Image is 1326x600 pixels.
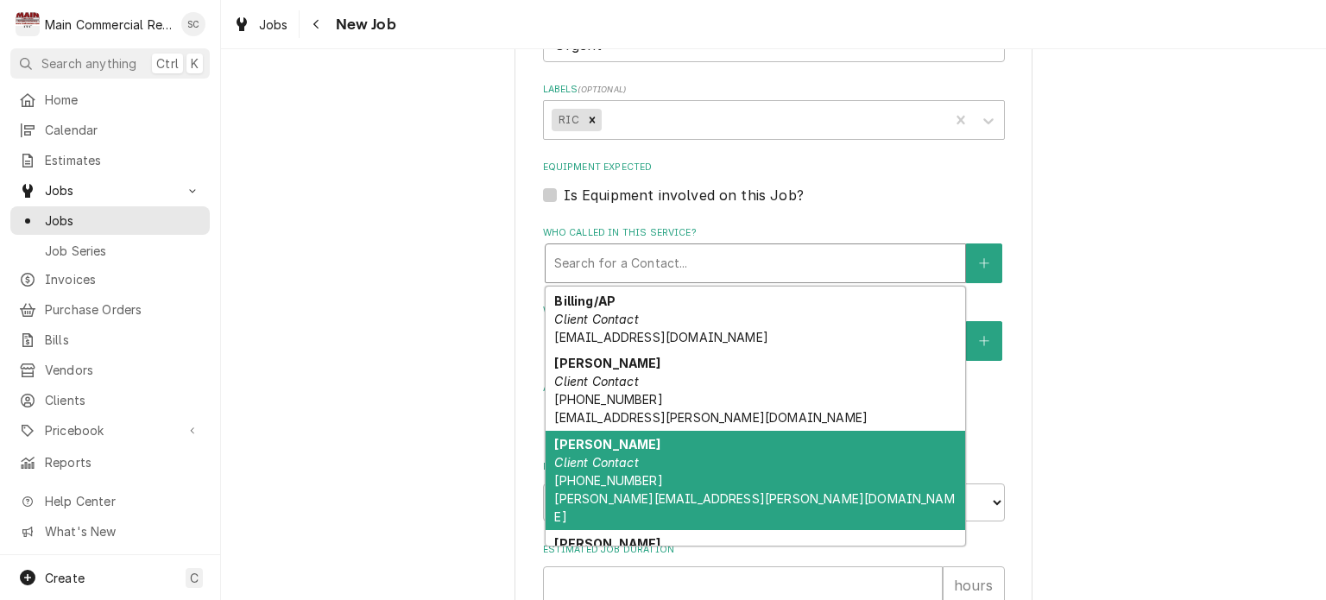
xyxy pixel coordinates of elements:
label: Who called in this service? [543,226,1005,240]
a: Go to Jobs [10,176,210,205]
a: Invoices [10,265,210,294]
a: Jobs [10,206,210,235]
span: Purchase Orders [45,300,201,319]
em: Client Contact [554,455,638,470]
span: Estimates [45,151,201,169]
a: Vendors [10,356,210,384]
span: Home [45,91,201,109]
div: Equipment Expected [543,161,1005,205]
a: Clients [10,386,210,414]
div: Estimated Arrival Time [543,460,1005,521]
span: Clients [45,391,201,409]
strong: [PERSON_NAME] [554,356,660,370]
a: Go to What's New [10,517,210,546]
span: Help Center [45,492,199,510]
button: Create New Contact [966,243,1002,283]
a: Purchase Orders [10,295,210,324]
label: Is Equipment involved on this Job? [564,185,804,205]
div: Who should the tech(s) ask for? [543,304,1005,360]
strong: Billing/AP [554,294,616,308]
a: Reports [10,448,210,477]
span: Create [45,571,85,585]
label: Attachments [543,382,1005,395]
span: New Job [331,13,396,36]
a: Home [10,85,210,114]
div: Who called in this service? [543,226,1005,282]
a: Bills [10,325,210,354]
span: Jobs [45,212,201,230]
em: Client Contact [554,374,638,388]
div: Remove RIC [583,109,602,131]
strong: [PERSON_NAME] [554,437,660,452]
span: Job Series [45,242,201,260]
div: Main Commercial Refrigeration Service [45,16,172,34]
span: C [190,569,199,587]
a: Estimates [10,146,210,174]
label: Estimated Arrival Time [543,460,1005,474]
div: M [16,12,40,36]
label: Equipment Expected [543,161,1005,174]
span: Bills [45,331,201,349]
div: Sharon Campbell's Avatar [181,12,205,36]
span: Vendors [45,361,201,379]
span: Jobs [45,181,175,199]
svg: Create New Contact [979,257,989,269]
div: Attachments [543,382,1005,439]
span: Ctrl [156,54,179,73]
svg: Create New Contact [979,335,989,347]
div: SC [181,12,205,36]
input: Date [543,483,767,521]
span: Search anything [41,54,136,73]
span: [EMAIL_ADDRESS][DOMAIN_NAME] [554,330,767,344]
a: Go to Pricebook [10,416,210,445]
button: Navigate back [303,10,331,38]
div: Labels [543,83,1005,139]
a: Jobs [226,10,295,39]
strong: [PERSON_NAME] [554,536,660,551]
div: Main Commercial Refrigeration Service's Avatar [16,12,40,36]
label: Labels [543,83,1005,97]
span: Calendar [45,121,201,139]
span: Invoices [45,270,201,288]
em: Client Contact [554,312,638,326]
a: Job Series [10,237,210,265]
span: Reports [45,453,201,471]
label: Who should the tech(s) ask for? [543,304,1005,318]
a: Calendar [10,116,210,144]
span: ( optional ) [578,85,626,94]
div: RIC [552,109,582,131]
span: Jobs [259,16,288,34]
label: Estimated Job Duration [543,543,1005,557]
a: Go to Help Center [10,487,210,515]
button: Create New Contact [966,321,1002,361]
button: Search anythingCtrlK [10,48,210,79]
span: Pricebook [45,421,175,439]
span: [PHONE_NUMBER] [PERSON_NAME][EMAIL_ADDRESS][PERSON_NAME][DOMAIN_NAME] [554,473,954,524]
span: What's New [45,522,199,540]
span: [PHONE_NUMBER] [EMAIL_ADDRESS][PERSON_NAME][DOMAIN_NAME] [554,392,868,425]
span: K [191,54,199,73]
